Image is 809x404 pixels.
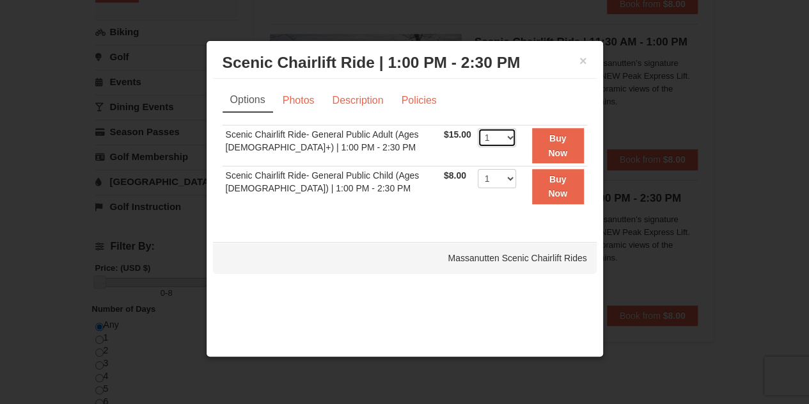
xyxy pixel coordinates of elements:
button: Buy Now [532,169,584,204]
td: Scenic Chairlift Ride- General Public Adult (Ages [DEMOGRAPHIC_DATA]+) | 1:00 PM - 2:30 PM [223,125,441,166]
a: Policies [393,88,444,113]
strong: Buy Now [548,133,567,158]
a: Options [223,88,273,113]
span: $15.00 [444,129,471,140]
a: Description [324,88,391,113]
td: Scenic Chairlift Ride- General Public Child (Ages [DEMOGRAPHIC_DATA]) | 1:00 PM - 2:30 PM [223,166,441,206]
h3: Scenic Chairlift Ride | 1:00 PM - 2:30 PM [223,53,587,72]
strong: Buy Now [548,174,567,198]
span: $8.00 [444,170,466,181]
div: Massanutten Scenic Chairlift Rides [213,242,597,274]
button: × [579,54,587,67]
button: Buy Now [532,128,584,163]
a: Photos [274,88,323,113]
